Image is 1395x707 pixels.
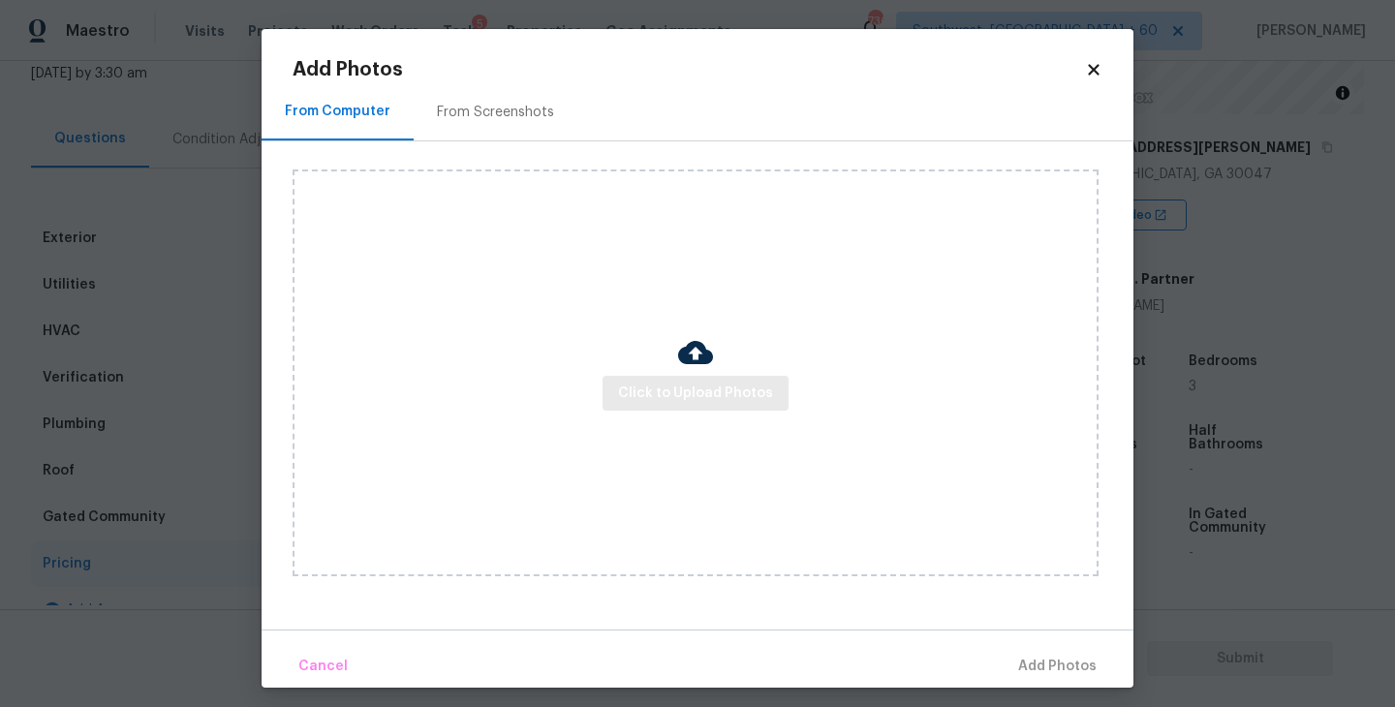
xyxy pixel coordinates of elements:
[285,102,390,121] div: From Computer
[291,646,356,688] button: Cancel
[298,655,348,679] span: Cancel
[603,376,789,412] button: Click to Upload Photos
[618,382,773,406] span: Click to Upload Photos
[678,335,713,370] img: Cloud Upload Icon
[437,103,554,122] div: From Screenshots
[293,60,1085,79] h2: Add Photos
